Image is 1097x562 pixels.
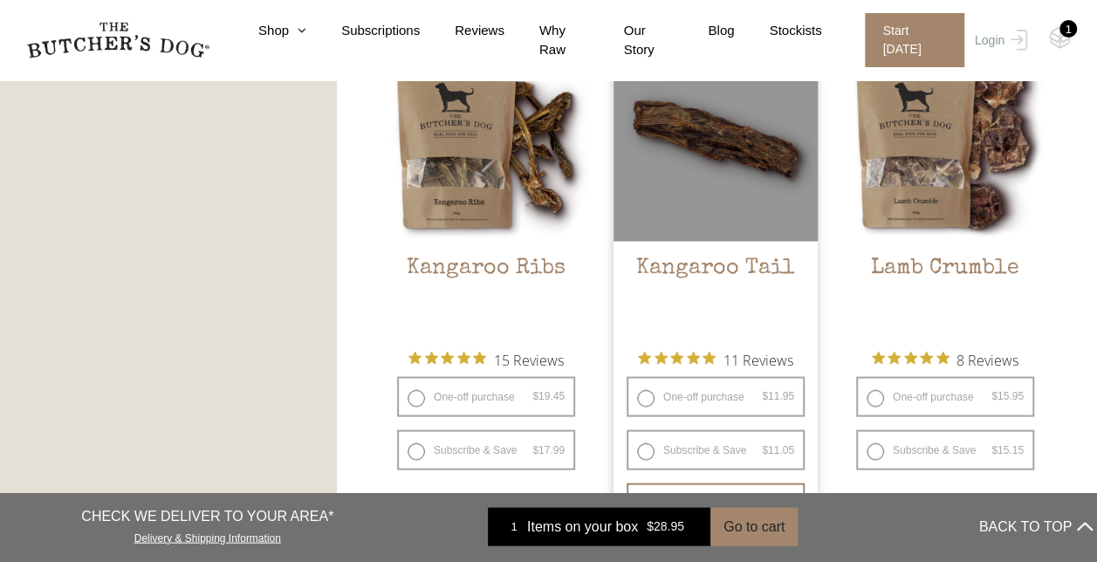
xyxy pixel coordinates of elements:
label: Subscribe & Save [397,429,575,469]
span: 11 Reviews [723,346,792,372]
a: Our Story [589,21,674,60]
h2: Lamb Crumble [843,255,1047,337]
a: Login [970,13,1027,67]
a: Delivery & Shipping Information [134,527,281,544]
a: Lamb CrumbleLamb Crumble [843,37,1047,337]
label: Subscribe & Save [627,429,805,469]
img: TBD_Cart-Empty.png [1049,26,1071,49]
img: Lamb Crumble [843,37,1047,241]
a: Kangaroo RibsKangaroo Ribs [384,37,588,337]
bdi: 28.95 [647,519,684,533]
p: CHECK WE DELIVER TO YOUR AREA* [81,505,333,526]
h2: Kangaroo Ribs [384,255,588,337]
span: $ [532,443,538,456]
button: Add item [627,483,805,517]
span: $ [991,443,998,456]
bdi: 11.05 [762,443,794,456]
a: Start [DATE] [847,13,970,67]
a: 1 Items on your box $28.95 [488,507,710,545]
span: $ [762,443,768,456]
span: $ [532,389,538,401]
a: Stockists [734,21,821,41]
a: Blog [673,21,734,41]
button: Rated 4.9 out of 5 stars from 15 reviews. Jump to reviews. [408,346,563,372]
button: Rated 4.9 out of 5 stars from 8 reviews. Jump to reviews. [872,346,1018,372]
button: Go to cart [710,507,798,545]
label: One-off purchase [397,376,575,416]
span: $ [991,389,998,401]
a: Shop [223,21,306,41]
span: 8 Reviews [956,346,1018,372]
bdi: 17.99 [532,443,565,456]
label: One-off purchase [856,376,1034,416]
h2: Kangaroo Tail [614,255,818,337]
button: BACK TO TOP [979,505,1093,547]
label: One-off purchase [627,376,805,416]
bdi: 19.45 [532,389,565,401]
span: 15 Reviews [493,346,563,372]
bdi: 11.95 [762,389,794,401]
span: Items on your box [527,516,638,537]
button: Rated 5 out of 5 stars from 11 reviews. Jump to reviews. [638,346,792,372]
a: Kangaroo Tail [614,37,818,337]
span: $ [762,389,768,401]
div: 1 [1059,20,1077,38]
bdi: 15.95 [991,389,1024,401]
div: 1 [501,517,527,535]
a: Reviews [420,21,504,41]
img: Kangaroo Ribs [384,37,588,241]
bdi: 15.15 [991,443,1024,456]
label: Subscribe & Save [856,429,1034,469]
a: Subscriptions [306,21,420,41]
span: $ [647,519,654,533]
a: Why Raw [504,21,589,60]
span: Start [DATE] [865,13,963,67]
